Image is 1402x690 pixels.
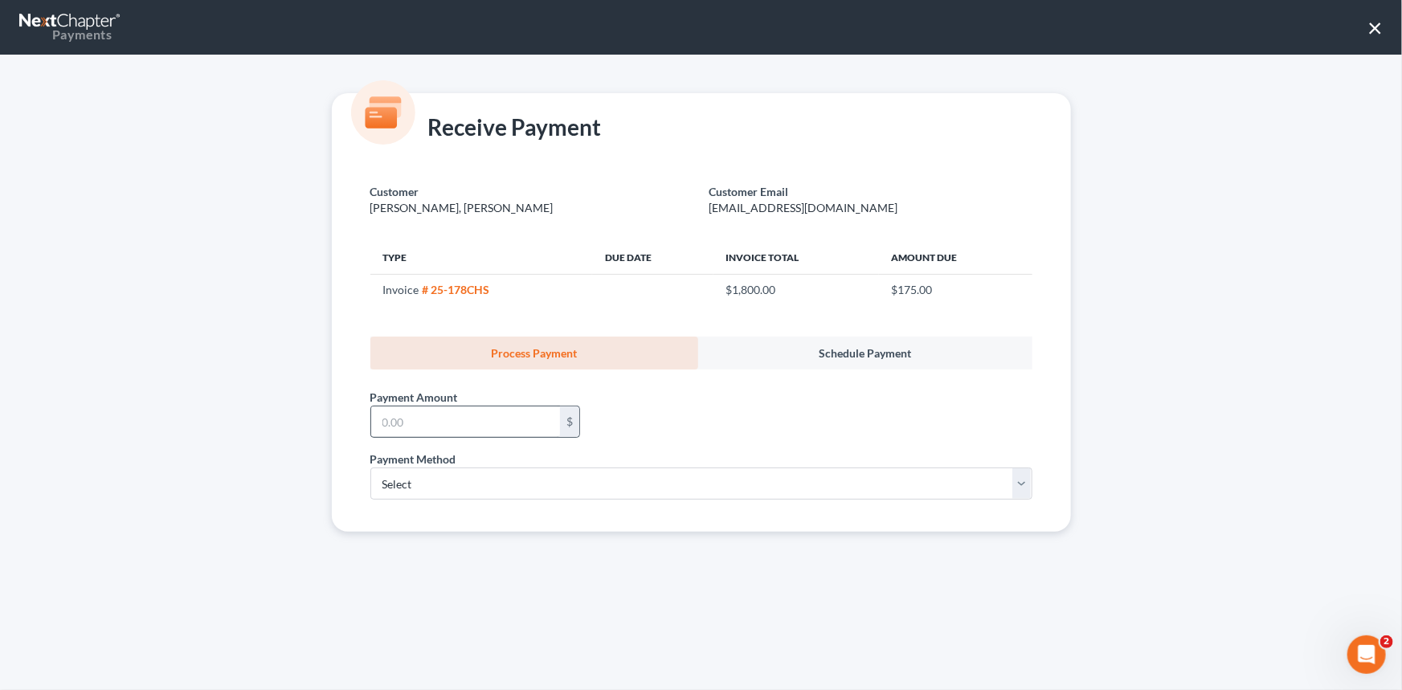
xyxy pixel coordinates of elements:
[713,242,879,274] th: Invoice Total
[383,283,419,296] span: Invoice
[370,183,419,200] label: Customer
[423,283,490,296] strong: # 25-178CHS
[709,200,1032,216] p: [EMAIL_ADDRESS][DOMAIN_NAME]
[560,406,579,437] div: $
[370,452,456,466] span: Payment Method
[370,200,693,216] p: [PERSON_NAME], [PERSON_NAME]
[19,26,112,43] div: Payments
[709,183,789,200] label: Customer Email
[879,242,1032,274] th: Amount Due
[1367,14,1383,40] button: ×
[1347,635,1386,674] iframe: Intercom live chat
[370,390,458,404] span: Payment Amount
[879,274,1032,304] td: $175.00
[351,80,415,145] img: icon-card-7b25198184e2a804efa62d31be166a52b8f3802235d01b8ac243be8adfaa5ebc.svg
[370,242,592,274] th: Type
[1380,635,1393,648] span: 2
[370,337,698,369] a: Process Payment
[592,242,713,274] th: Due Date
[371,406,560,437] input: 0.00
[713,274,879,304] td: $1,800.00
[370,112,602,145] div: Receive Payment
[19,8,122,47] a: Payments
[698,337,1032,369] a: Schedule Payment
